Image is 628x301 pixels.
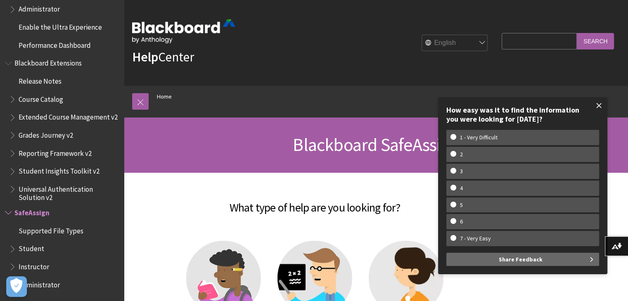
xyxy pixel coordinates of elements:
[5,56,119,202] nav: Book outline for Blackboard Extensions
[132,19,235,43] img: Blackboard by Anthology
[450,151,472,158] w-span: 2
[422,35,488,52] select: Site Language Selector
[19,242,44,253] span: Student
[132,189,498,216] h2: What type of help are you looking for?
[19,260,49,271] span: Instructor
[19,38,91,49] span: Performance Dashboard
[132,49,158,65] strong: Help
[19,92,63,103] span: Course Catalog
[293,133,459,156] span: Blackboard SafeAssign
[446,106,599,123] div: How easy was it to find the information you were looking for [DATE]?
[450,235,500,242] w-span: 7 - Very Easy
[6,276,27,297] button: Open Preferences
[19,20,102,31] span: Enable the Ultra Experience
[19,111,118,122] span: Extended Course Management v2
[19,182,118,202] span: Universal Authentication Solution v2
[14,206,50,217] span: SafeAssign
[450,134,507,141] w-span: 1 - Very Difficult
[577,33,614,49] input: Search
[19,128,73,139] span: Grades Journey v2
[450,202,472,209] w-span: 5
[14,56,82,68] span: Blackboard Extensions
[19,146,92,158] span: Reporting Framework v2
[19,74,62,85] span: Release Notes
[5,206,119,292] nav: Book outline for Blackboard SafeAssign
[19,224,83,235] span: Supported File Types
[450,168,472,175] w-span: 3
[19,278,60,289] span: Administrator
[450,185,472,192] w-span: 4
[157,92,172,102] a: Home
[499,253,543,266] span: Share Feedback
[19,2,60,14] span: Administrator
[450,218,472,225] w-span: 6
[446,253,599,266] button: Share Feedback
[132,49,194,65] a: HelpCenter
[19,165,100,176] span: Student Insights Toolkit v2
